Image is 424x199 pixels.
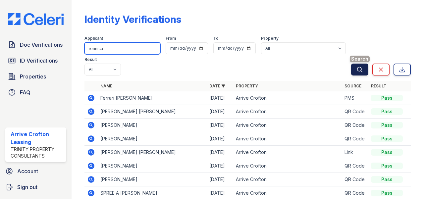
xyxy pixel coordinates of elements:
[98,105,206,119] td: [PERSON_NAME] [PERSON_NAME]
[371,149,403,156] div: Pass
[342,119,368,132] td: QR Code
[233,119,342,132] td: Arrive Crofton
[98,91,206,105] td: Ferrari [PERSON_NAME]
[207,105,233,119] td: [DATE]
[213,36,219,41] label: To
[5,54,66,67] a: ID Verifications
[261,36,279,41] label: Property
[207,132,233,146] td: [DATE]
[344,83,361,88] a: Source
[5,86,66,99] a: FAQ
[371,95,403,101] div: Pass
[233,159,342,173] td: Arrive Crofton
[207,119,233,132] td: [DATE]
[98,132,206,146] td: [PERSON_NAME]
[84,57,97,62] label: Result
[236,83,258,88] a: Property
[351,64,368,75] button: Search
[207,91,233,105] td: [DATE]
[342,105,368,119] td: QR Code
[342,173,368,186] td: QR Code
[233,132,342,146] td: Arrive Crofton
[371,108,403,115] div: Pass
[371,83,387,88] a: Result
[20,41,63,49] span: Doc Verifications
[233,105,342,119] td: Arrive Crofton
[84,42,160,54] input: Search by name or phone number
[207,146,233,159] td: [DATE]
[17,183,37,191] span: Sign out
[3,165,69,178] a: Account
[233,146,342,159] td: Arrive Crofton
[342,132,368,146] td: QR Code
[342,91,368,105] td: PMS
[100,83,112,88] a: Name
[371,176,403,183] div: Pass
[233,173,342,186] td: Arrive Crofton
[98,119,206,132] td: [PERSON_NAME]
[3,180,69,194] a: Sign out
[207,173,233,186] td: [DATE]
[350,56,370,62] span: Search
[371,190,403,196] div: Pass
[5,38,66,51] a: Doc Verifications
[11,146,64,159] div: Trinity Property Consultants
[5,70,66,83] a: Properties
[11,130,64,146] div: Arrive Crofton Leasing
[342,159,368,173] td: QR Code
[371,122,403,128] div: Pass
[98,173,206,186] td: [PERSON_NAME]
[20,88,30,96] span: FAQ
[20,57,58,65] span: ID Verifications
[207,159,233,173] td: [DATE]
[166,36,176,41] label: From
[3,13,69,25] img: CE_Logo_Blue-a8612792a0a2168367f1c8372b55b34899dd931a85d93a1a3d3e32e68fde9ad4.png
[209,83,225,88] a: Date ▼
[84,36,103,41] label: Applicant
[342,146,368,159] td: Link
[98,146,206,159] td: [PERSON_NAME] [PERSON_NAME]
[20,73,46,80] span: Properties
[371,135,403,142] div: Pass
[371,163,403,169] div: Pass
[98,159,206,173] td: [PERSON_NAME]
[17,167,38,175] span: Account
[233,91,342,105] td: Arrive Crofton
[84,13,181,25] div: Identity Verifications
